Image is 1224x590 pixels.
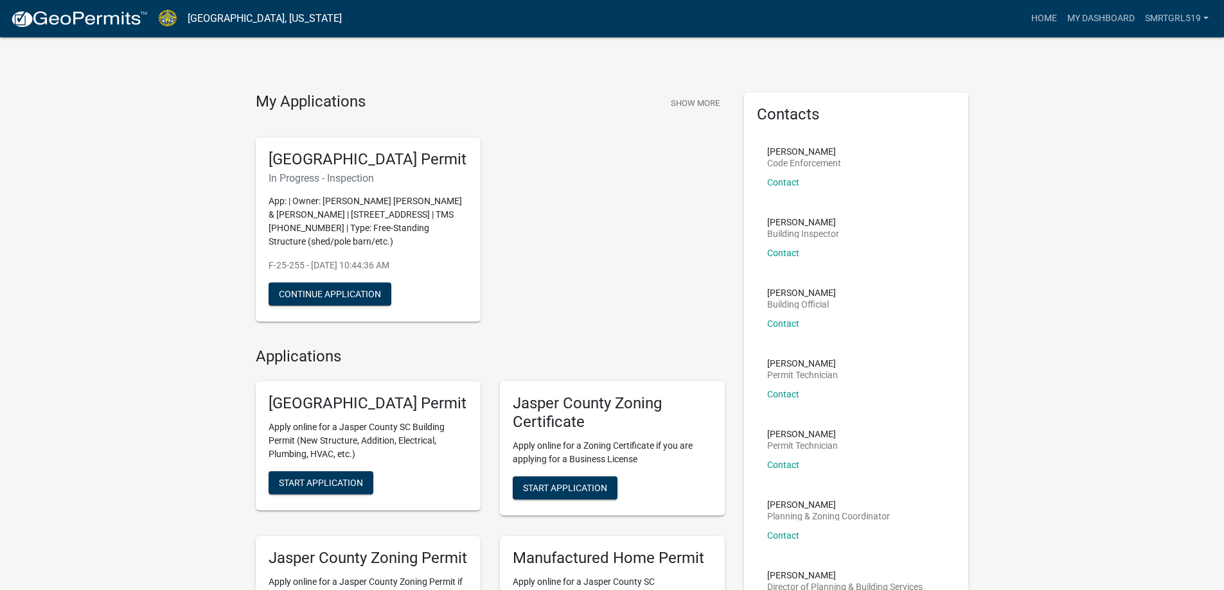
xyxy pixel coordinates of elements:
p: Code Enforcement [767,159,841,168]
p: [PERSON_NAME] [767,359,838,368]
p: [PERSON_NAME] [767,218,839,227]
a: Contact [767,248,799,258]
a: Contact [767,530,799,541]
a: Home [1026,6,1062,31]
img: Jasper County, South Carolina [158,10,177,27]
button: Start Application [269,471,373,494]
button: Start Application [513,476,617,499]
h5: Jasper County Zoning Certificate [513,394,712,431]
h5: Jasper County Zoning Permit [269,549,468,568]
a: Contact [767,389,799,399]
p: Apply online for a Jasper County SC Building Permit (New Structure, Addition, Electrical, Plumbin... [269,421,468,461]
a: Contact [767,460,799,470]
h4: Applications [256,347,725,366]
p: Apply online for a Zoning Certificate if you are applying for a Business License [513,439,712,466]
a: My Dashboard [1062,6,1140,31]
p: Permit Technician [767,441,838,450]
h4: My Applications [256,92,366,112]
p: [PERSON_NAME] [767,147,841,156]
h6: In Progress - Inspection [269,172,468,184]
p: [PERSON_NAME] [767,571,923,580]
a: Contact [767,318,799,329]
a: Contact [767,177,799,187]
h5: Contacts [757,105,956,124]
p: App: | Owner: [PERSON_NAME] [PERSON_NAME] & [PERSON_NAME] | [STREET_ADDRESS] | TMS [PHONE_NUMBER]... [269,195,468,248]
span: Start Application [523,482,607,492]
span: Start Application [279,478,363,488]
p: [PERSON_NAME] [767,288,836,297]
h5: Manufactured Home Permit [513,549,712,568]
p: Permit Technician [767,370,838,379]
p: Planning & Zoning Coordinator [767,512,890,521]
button: Continue Application [269,282,391,306]
h5: [GEOGRAPHIC_DATA] Permit [269,394,468,413]
p: F-25-255 - [DATE] 10:44:36 AM [269,259,468,272]
a: smrtgrl519 [1140,6,1214,31]
button: Show More [666,92,725,114]
a: [GEOGRAPHIC_DATA], [US_STATE] [188,8,342,30]
p: Building Official [767,300,836,309]
p: [PERSON_NAME] [767,429,838,438]
h5: [GEOGRAPHIC_DATA] Permit [269,150,468,169]
p: [PERSON_NAME] [767,500,890,509]
p: Building Inspector [767,229,839,238]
